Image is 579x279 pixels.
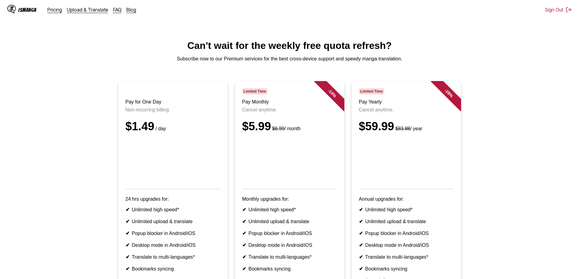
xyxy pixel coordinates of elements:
small: / year [394,126,422,131]
b: ✔ [359,207,363,212]
li: Desktop mode in Android/iOS [126,242,220,248]
b: ✔ [359,231,363,236]
h3: Pay Yearly [359,99,454,105]
span: Limited Time [359,88,384,94]
li: Unlimited upload & translate [126,219,220,224]
span: Limited Time [242,88,267,94]
li: Popup blocker in Android/iOS [242,230,337,236]
h3: Pay Monthly [242,99,337,105]
li: Unlimited upload & translate [242,219,337,224]
div: - 14 % [314,75,350,111]
a: IsManga LogoIsManga [7,5,47,15]
small: / day [154,126,166,131]
p: Non-recurring billing [126,107,220,113]
a: Blog [126,7,136,13]
iframe: PayPal [242,140,337,180]
iframe: PayPal [359,140,454,180]
b: ✔ [242,231,246,236]
button: Sign Out [545,7,572,13]
li: Bookmarks syncing [242,266,337,272]
p: Cancel anytime. [242,107,337,113]
b: ✔ [242,243,246,248]
small: / month [271,126,301,131]
p: Cancel anytime. [359,107,454,113]
li: Unlimited upload & translate [359,219,454,224]
li: Desktop mode in Android/iOS [359,242,454,248]
li: Bookmarks syncing [359,266,454,272]
b: ✔ [126,219,129,224]
b: ✔ [242,254,246,260]
iframe: PayPal [126,140,220,180]
div: IsManga [18,7,36,13]
p: Annual upgrades for: [359,196,454,202]
b: ✔ [126,243,129,248]
s: $83.88 [395,126,410,131]
li: Popup blocker in Android/iOS [126,230,220,236]
s: $6.99 [272,126,284,131]
li: Bookmarks syncing [126,266,220,272]
b: ✔ [359,266,363,271]
b: ✔ [242,207,246,212]
p: Monthly upgrades for: [242,196,337,202]
div: $59.99 [359,120,454,133]
li: Translate to multi-languages* [126,254,220,260]
b: ✔ [359,219,363,224]
h3: Pay for One Day [126,99,220,105]
b: ✔ [359,254,363,260]
li: Desktop mode in Android/iOS [242,242,337,248]
img: IsManga Logo [7,5,16,13]
p: 24 hrs upgrades for: [126,196,220,202]
li: Translate to multi-languages* [359,254,454,260]
div: $1.49 [126,120,220,133]
div: - 28 % [430,75,467,111]
img: Sign out [566,7,572,13]
li: Popup blocker in Android/iOS [359,230,454,236]
b: ✔ [126,231,129,236]
b: ✔ [359,243,363,248]
li: Unlimited high speed* [242,207,337,213]
b: ✔ [126,266,129,271]
div: $5.99 [242,120,337,133]
li: Translate to multi-languages* [242,254,337,260]
b: ✔ [242,219,246,224]
li: Unlimited high speed* [359,207,454,213]
a: FAQ [113,7,122,13]
a: Pricing [47,7,62,13]
h1: Can't wait for the weekly free quota refresh? [5,40,574,51]
b: ✔ [242,266,246,271]
li: Unlimited high speed* [126,207,220,213]
p: Subscribe now to our Premium services for the best cross-device support and speedy manga translat... [5,56,574,62]
a: Upload & Translate [67,7,108,13]
b: ✔ [126,207,129,212]
b: ✔ [126,254,129,260]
